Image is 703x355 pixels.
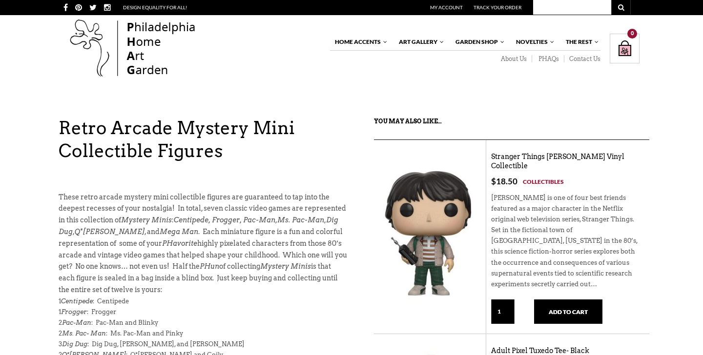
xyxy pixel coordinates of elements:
[62,319,91,326] em: Pac-Man
[75,228,145,236] em: Q*[PERSON_NAME]
[451,34,505,50] a: Garden Shop
[564,55,600,63] a: Contact Us
[495,55,532,63] a: About Us
[61,297,93,305] em: Centipede
[491,176,496,186] span: $
[61,308,87,316] em: Frogger
[627,29,637,39] div: 0
[59,317,347,328] li: 2 : Pac-Man and Blinky
[491,153,624,171] a: Stranger Things [PERSON_NAME] Vinyl Collectible
[260,262,311,270] em: Mystery Minis
[491,347,589,355] a: Adult Pixel Tuxedo Tee- Black
[330,34,388,50] a: Home Accents
[491,187,644,299] div: [PERSON_NAME] is one of four best friends featured as a major character in the Netflix original w...
[200,262,219,270] em: PHun
[160,228,198,236] em: Mega Man
[174,216,275,224] em: Centipede, Frogger, Pac-Man
[523,177,564,187] a: Collectibles
[59,216,338,236] em: Dig Dug
[162,239,197,247] em: PHavorite
[62,330,106,337] em: Ms. Pac- Man
[59,307,347,317] li: 1 : Frogger
[59,117,347,162] h1: Retro Arcade Mystery Mini Collectible Figures
[59,192,347,296] p: These retro arcade mystery mini collectible figures are guaranteed to tap into the deepest recess...
[394,34,445,50] a: Art Gallery
[121,216,172,224] em: Mystery Minis
[534,299,602,324] button: Add to cart
[374,118,442,125] strong: You may also like…
[59,339,347,350] li: 3 : Dig Dug, [PERSON_NAME], and [PERSON_NAME]
[430,4,463,10] a: My Account
[491,176,517,186] bdi: 18.50
[474,4,521,10] a: Track Your Order
[491,299,515,324] input: Qty
[277,216,324,224] em: Ms. Pac-Man
[59,328,347,339] li: 2 : Ms. Pac-Man and Pinky
[561,34,600,50] a: The Rest
[511,34,555,50] a: Novelties
[532,55,564,63] a: PHAQs
[62,340,87,348] em: Dig Dug
[59,296,347,307] li: 1 : Centipede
